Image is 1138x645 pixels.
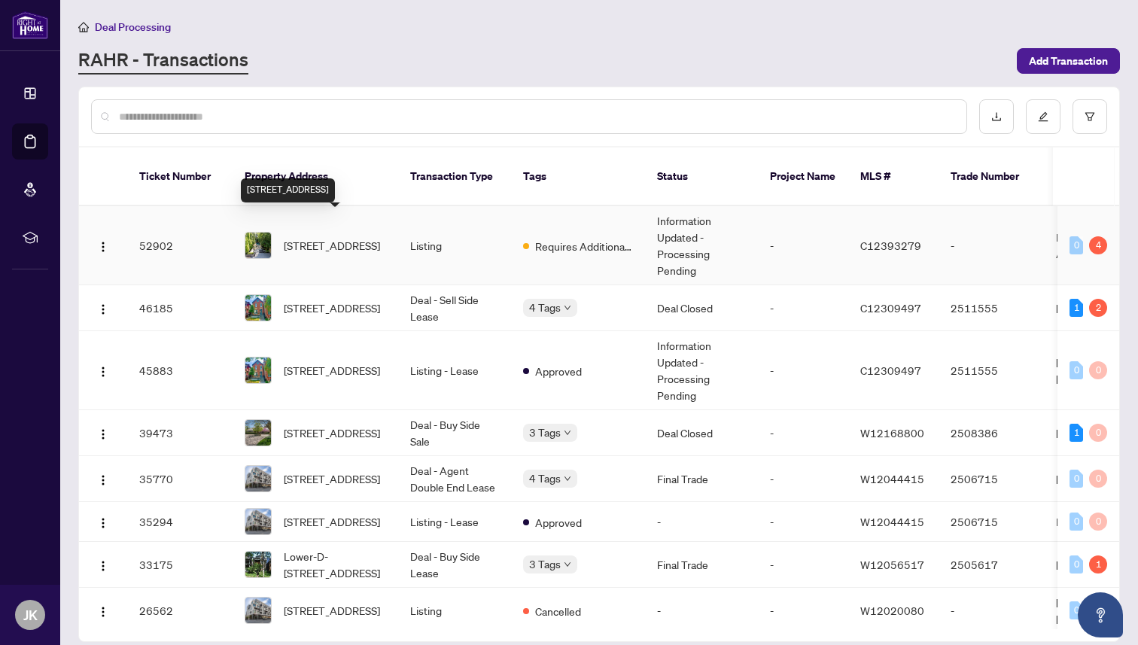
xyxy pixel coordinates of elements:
img: thumbnail-img [245,552,271,577]
td: 39473 [127,410,233,456]
td: 2508386 [939,410,1044,456]
span: down [564,475,571,482]
span: JK [23,604,38,625]
img: thumbnail-img [245,357,271,383]
span: W12044415 [860,515,924,528]
span: Approved [535,363,582,379]
img: Logo [97,474,109,486]
span: filter [1085,111,1095,122]
td: 45883 [127,331,233,410]
td: - [758,331,848,410]
button: Logo [91,467,115,491]
span: Requires Additional Docs [535,238,633,254]
td: 52902 [127,206,233,285]
td: - [758,502,848,542]
td: - [645,588,758,634]
span: [STREET_ADDRESS] [284,470,380,487]
td: Final Trade [645,542,758,588]
td: Deal - Buy Side Sale [398,410,511,456]
th: MLS # [848,148,939,206]
td: - [758,588,848,634]
td: - [758,206,848,285]
td: Information Updated - Processing Pending [645,331,758,410]
span: 3 Tags [529,555,561,573]
td: Deal Closed [645,410,758,456]
td: Listing - Lease [398,331,511,410]
div: 0 [1070,555,1083,574]
td: Deal - Buy Side Lease [398,542,511,588]
td: - [758,456,848,502]
td: - [939,206,1044,285]
span: home [78,22,89,32]
button: filter [1073,99,1107,134]
img: Logo [97,560,109,572]
span: [STREET_ADDRESS] [284,602,380,619]
th: Transaction Type [398,148,511,206]
button: Add Transaction [1017,48,1120,74]
img: Logo [97,241,109,253]
td: Deal Closed [645,285,758,331]
span: C12393279 [860,239,921,252]
span: W12020080 [860,604,924,617]
div: 4 [1089,236,1107,254]
th: Project Name [758,148,848,206]
span: Deal Processing [95,20,171,34]
td: Listing [398,588,511,634]
img: thumbnail-img [245,466,271,491]
div: 0 [1070,513,1083,531]
span: down [564,429,571,437]
div: 1 [1089,555,1107,574]
td: 33175 [127,542,233,588]
img: thumbnail-img [245,295,271,321]
button: Logo [91,598,115,622]
th: Property Address [233,148,398,206]
th: Tags [511,148,645,206]
div: 0 [1089,424,1107,442]
span: 4 Tags [529,470,561,487]
td: 26562 [127,588,233,634]
div: 0 [1089,361,1107,379]
img: thumbnail-img [245,509,271,534]
span: down [564,561,571,568]
img: logo [12,11,48,39]
td: - [758,285,848,331]
span: edit [1038,111,1048,122]
td: Information Updated - Processing Pending [645,206,758,285]
img: Logo [97,428,109,440]
div: 0 [1070,361,1083,379]
span: [STREET_ADDRESS] [284,237,380,254]
div: 0 [1089,470,1107,488]
span: W12044415 [860,472,924,485]
img: Logo [97,366,109,378]
img: Logo [97,517,109,529]
td: Listing - Lease [398,502,511,542]
button: edit [1026,99,1060,134]
td: Deal - Agent Double End Lease [398,456,511,502]
span: download [991,111,1002,122]
a: RAHR - Transactions [78,47,248,75]
span: [STREET_ADDRESS] [284,513,380,530]
td: Listing [398,206,511,285]
div: 2 [1089,299,1107,317]
img: thumbnail-img [245,233,271,258]
div: 1 [1070,299,1083,317]
span: W12168800 [860,426,924,440]
td: Deal - Sell Side Lease [398,285,511,331]
div: 0 [1089,513,1107,531]
span: down [564,304,571,312]
td: 35294 [127,502,233,542]
button: Logo [91,421,115,445]
button: Logo [91,358,115,382]
td: 46185 [127,285,233,331]
span: W12056517 [860,558,924,571]
button: Logo [91,510,115,534]
div: 0 [1070,470,1083,488]
span: 4 Tags [529,299,561,316]
span: C12309497 [860,364,921,377]
button: Logo [91,552,115,577]
img: thumbnail-img [245,420,271,446]
td: - [939,588,1044,634]
td: - [645,502,758,542]
span: C12309497 [860,301,921,315]
img: thumbnail-img [245,598,271,623]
